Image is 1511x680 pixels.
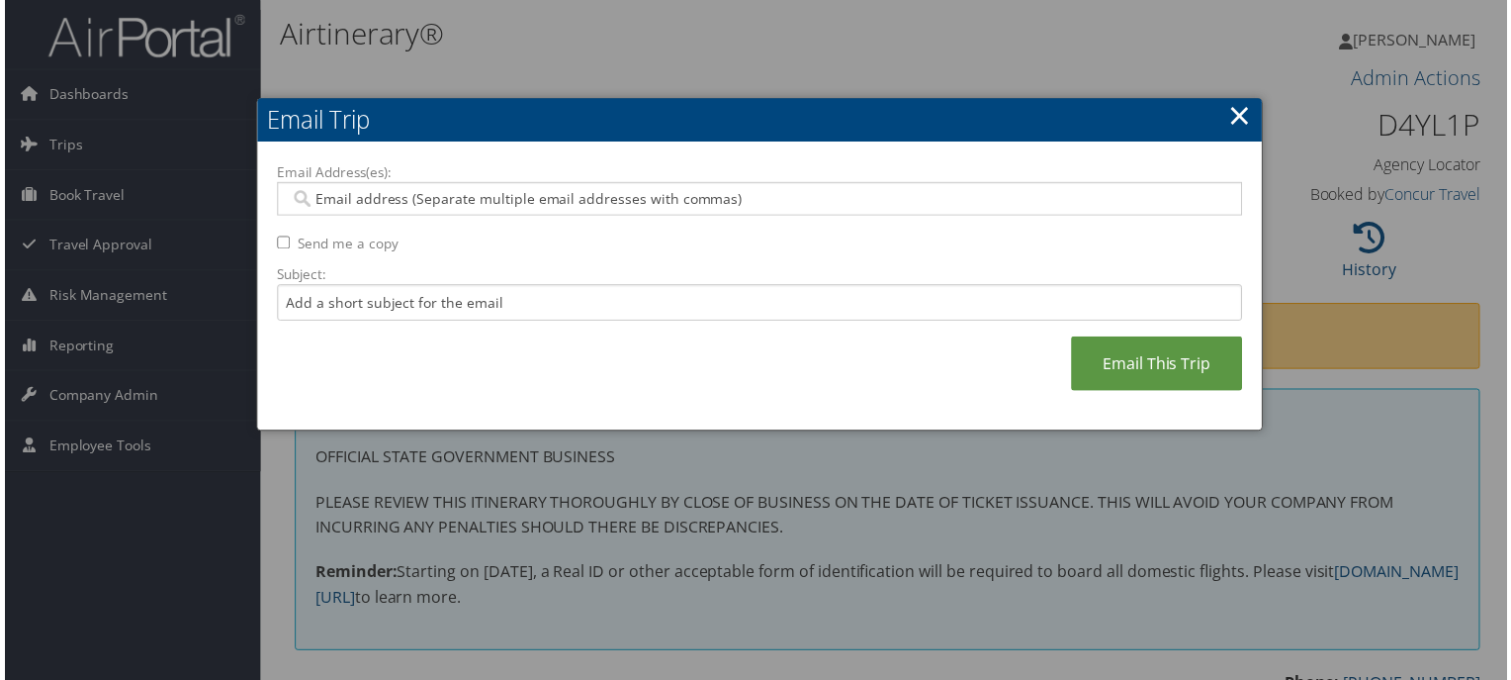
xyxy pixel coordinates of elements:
[1073,339,1245,393] a: Email This Trip
[274,266,1245,286] label: Subject:
[274,286,1245,323] input: Add a short subject for the email
[1231,96,1254,136] a: ×
[295,236,396,255] label: Send me a copy
[287,190,1232,210] input: Email address (Separate multiple email addresses with commas)
[254,99,1265,143] h2: Email Trip
[274,163,1245,183] label: Email Address(es):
